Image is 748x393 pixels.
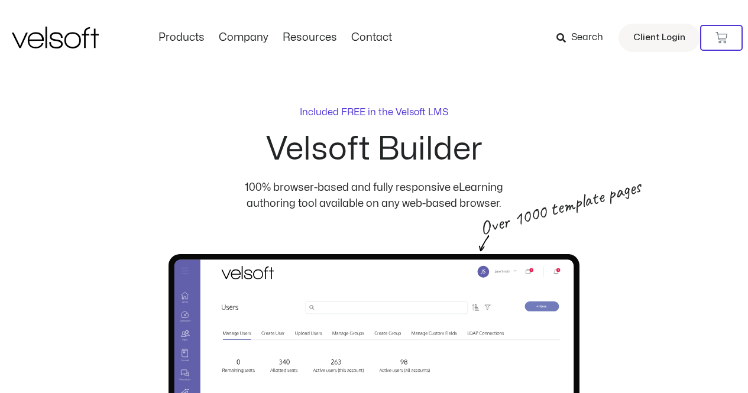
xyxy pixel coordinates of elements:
[344,31,399,44] a: ContactMenu Toggle
[619,24,700,52] a: Client Login
[478,193,580,238] p: Over 1000 template pages
[300,105,448,119] p: Included FREE in the Velsoft LMS
[276,31,344,44] a: ResourcesMenu Toggle
[212,31,276,44] a: CompanyMenu Toggle
[161,134,587,165] h2: Velsoft Builder
[151,31,399,44] nav: Menu
[633,30,685,46] span: Client Login
[151,31,212,44] a: ProductsMenu Toggle
[571,30,603,46] span: Search
[556,28,611,48] a: Search
[223,180,526,212] p: 100% browser-based and fully responsive eLearning authoring tool available on any web-based browser.
[12,27,99,48] img: Velsoft Training Materials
